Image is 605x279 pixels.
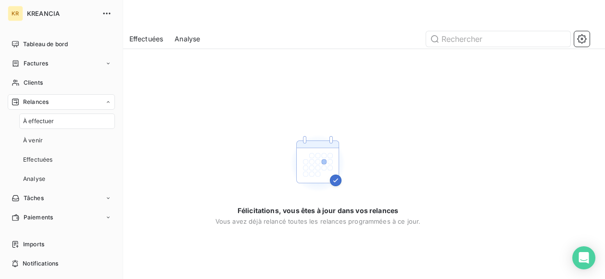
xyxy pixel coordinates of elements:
span: Notifications [23,259,58,268]
span: KREANCIA [27,10,96,17]
span: Tâches [24,194,44,203]
span: Relances [23,98,49,106]
span: À venir [23,136,43,145]
div: Open Intercom Messenger [572,246,595,269]
span: Effectuées [23,155,53,164]
span: À effectuer [23,117,54,126]
span: Félicitations, vous êtes à jour dans vos relances [238,206,398,216]
span: Tableau de bord [23,40,68,49]
span: Analyse [175,34,200,44]
img: Empty state [287,133,349,194]
span: Vous avez déjà relancé toutes les relances programmées à ce jour. [215,217,421,225]
span: Analyse [23,175,45,183]
span: Clients [24,78,43,87]
input: Rechercher [426,31,570,47]
span: Effectuées [129,34,164,44]
span: Factures [24,59,48,68]
span: Paiements [24,213,53,222]
span: Imports [23,240,44,249]
div: KR [8,6,23,21]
